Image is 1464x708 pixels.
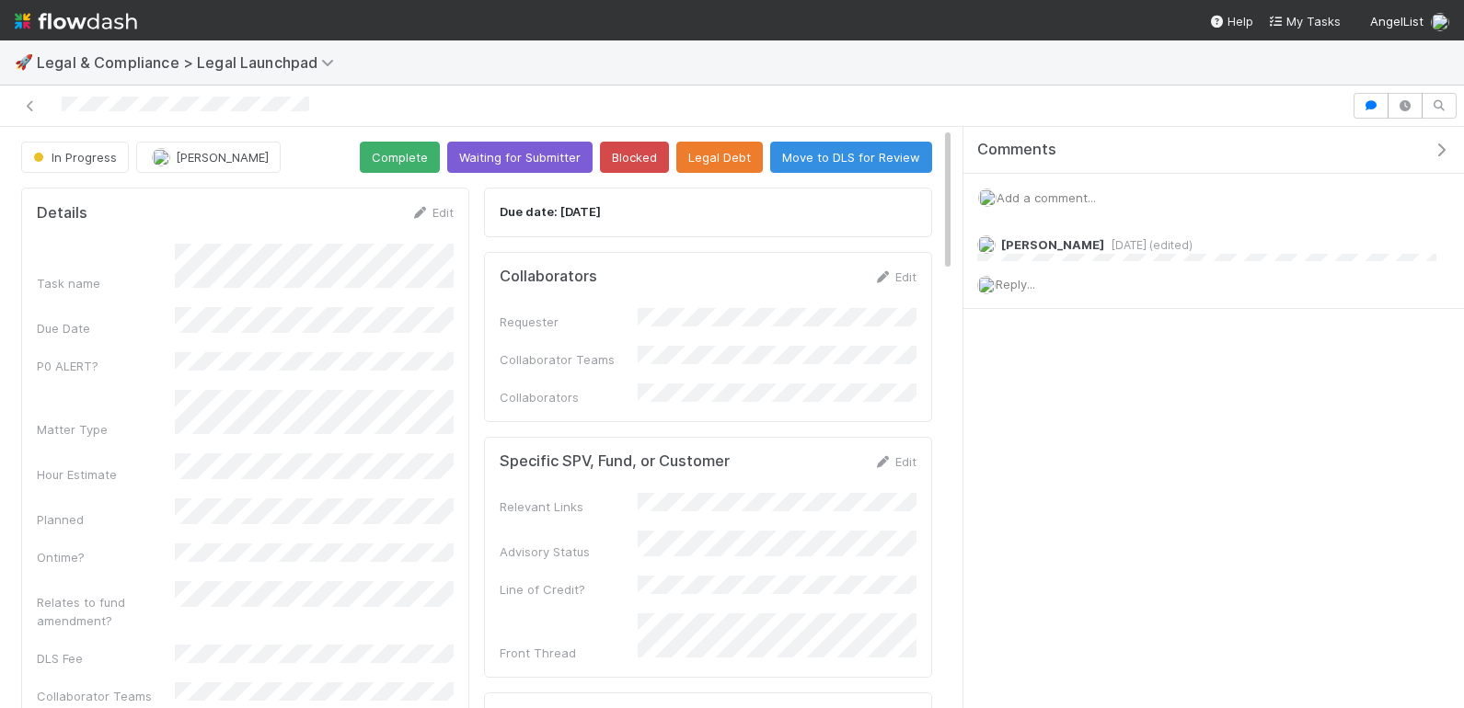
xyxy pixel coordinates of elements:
[29,150,117,165] span: In Progress
[37,274,175,292] div: Task name
[977,235,996,254] img: avatar_ba76ddef-3fd0-4be4-9bc3-126ad567fcd5.png
[21,142,129,173] button: In Progress
[37,420,175,439] div: Matter Type
[978,188,997,207] img: avatar_784ea27d-2d59-4749-b480-57d513651deb.png
[1001,237,1104,252] span: [PERSON_NAME]
[500,542,638,561] div: Advisory Status
[997,190,1096,205] span: Add a comment...
[15,6,137,37] img: logo-inverted-e16ddd16eac7371096b0.svg
[873,269,916,284] a: Edit
[873,454,916,469] a: Edit
[360,142,440,173] button: Complete
[1268,14,1341,29] span: My Tasks
[37,687,175,705] div: Collaborator Teams
[500,313,638,331] div: Requester
[37,319,175,337] div: Due Date
[37,593,175,630] div: Relates to fund amendment?
[1268,12,1341,30] a: My Tasks
[1104,238,1193,252] span: [DATE] (edited)
[1370,14,1424,29] span: AngelList
[447,142,593,173] button: Waiting for Submitter
[37,53,343,72] span: Legal & Compliance > Legal Launchpad
[996,277,1035,291] span: Reply...
[410,205,454,220] a: Edit
[500,497,638,516] div: Relevant Links
[770,142,932,173] button: Move to DLS for Review
[500,644,638,662] div: Front Thread
[500,580,638,599] div: Line of Credit?
[37,548,175,566] div: Ontime?
[600,142,669,173] button: Blocked
[500,388,638,406] div: Collaborators
[37,649,175,668] div: DLS Fee
[500,452,730,471] h5: Specific SPV, Fund, or Customer
[676,142,763,173] button: Legal Debt
[1209,12,1253,30] div: Help
[37,204,87,223] h5: Details
[977,276,996,294] img: avatar_784ea27d-2d59-4749-b480-57d513651deb.png
[500,350,638,369] div: Collaborator Teams
[500,268,597,286] h5: Collaborators
[500,204,601,219] strong: Due date: [DATE]
[37,465,175,484] div: Hour Estimate
[15,54,33,70] span: 🚀
[37,510,175,529] div: Planned
[37,357,175,375] div: P0 ALERT?
[977,141,1056,159] span: Comments
[1431,13,1449,31] img: avatar_784ea27d-2d59-4749-b480-57d513651deb.png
